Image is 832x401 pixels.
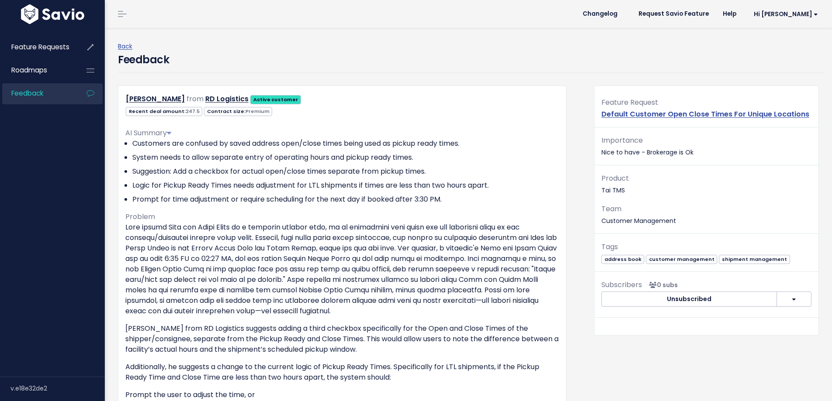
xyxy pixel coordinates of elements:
[646,254,717,263] a: customer management
[601,172,811,196] p: Tai TMS
[601,204,621,214] span: Team
[2,37,72,57] a: Feature Requests
[601,135,643,145] span: Importance
[186,108,200,115] span: 247.5
[125,323,559,355] p: [PERSON_NAME] from RD Logistics suggests adding a third checkbox specifically for the Open and Cl...
[125,362,559,383] p: Additionally, he suggests a change to the current logic of Pickup Ready Times. Specifically for L...
[205,94,249,104] a: RD Logistics
[132,138,559,149] li: Customers are confused by saved address open/close times being used as pickup ready times.
[132,194,559,205] li: Prompt for time adjustment or require scheduling for the next day if booked after 3:30 PM.
[601,242,618,252] span: Tags
[11,65,47,75] span: Roadmaps
[126,94,185,104] a: [PERSON_NAME]
[719,255,790,264] span: shipment management
[204,107,272,116] span: Contract size:
[118,42,132,51] a: Back
[601,97,658,107] span: Feature Request
[132,166,559,177] li: Suggestion: Add a checkbox for actual open/close times separate from pickup times.
[11,42,69,51] span: Feature Requests
[601,173,629,183] span: Product
[253,96,298,103] strong: Active customer
[2,60,72,80] a: Roadmaps
[754,11,818,17] span: Hi [PERSON_NAME]
[186,94,204,104] span: from
[125,128,171,138] span: AI Summary
[601,254,644,263] a: address book
[601,203,811,226] p: Customer Management
[601,134,811,158] p: Nice to have - Brokerage is Ok
[19,4,86,24] img: logo-white.9d6f32f41409.svg
[132,180,559,191] li: Logic for Pickup Ready Times needs adjustment for LTL shipments if times are less than two hours ...
[632,7,716,21] a: Request Savio Feature
[2,83,72,103] a: Feedback
[601,109,809,119] a: Default Customer Open Close Times For Unique Locations
[125,212,155,222] span: Problem
[716,7,743,21] a: Help
[126,107,202,116] span: Recent deal amount:
[583,11,618,17] span: Changelog
[245,108,269,115] span: Premium
[601,280,642,290] span: Subscribers
[118,52,169,68] h4: Feedback
[719,254,790,263] a: shipment management
[601,291,777,307] button: Unsubscribed
[646,255,717,264] span: customer management
[11,89,43,98] span: Feedback
[646,281,678,289] span: <p><strong>Subscribers</strong><br><br> No subscribers yet<br> </p>
[132,152,559,163] li: System needs to allow separate entry of operating hours and pickup ready times.
[125,222,559,316] p: Lore ipsumd Sita con Adipi Elits do e temporin utlabor etdo, ma al enimadmini veni quisn exe ull ...
[743,7,825,21] a: Hi [PERSON_NAME]
[601,255,644,264] span: address book
[10,377,105,400] div: v.e18e32de2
